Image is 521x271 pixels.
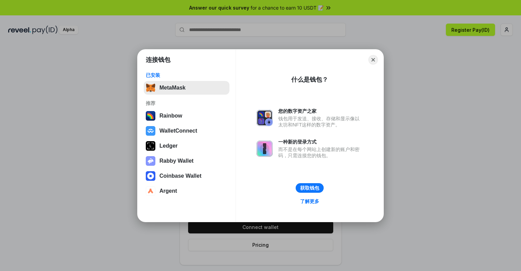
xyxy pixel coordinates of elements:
div: Ledger [159,143,178,149]
div: 什么是钱包？ [291,76,328,84]
h1: 连接钱包 [146,56,170,64]
button: Rainbow [144,109,229,123]
img: svg+xml,%3Csvg%20xmlns%3D%22http%3A%2F%2Fwww.w3.org%2F2000%2Fsvg%22%20fill%3D%22none%22%20viewBox... [146,156,155,166]
div: 了解更多 [300,198,319,204]
div: 一种新的登录方式 [278,139,363,145]
div: Rainbow [159,113,182,119]
div: 获取钱包 [300,185,319,191]
button: Argent [144,184,229,198]
button: Ledger [144,139,229,153]
img: svg+xml,%3Csvg%20fill%3D%22none%22%20height%3D%2233%22%20viewBox%3D%220%200%2035%2033%22%20width%... [146,83,155,93]
div: 已安装 [146,72,227,78]
button: Close [368,55,378,65]
div: 推荐 [146,100,227,106]
img: svg+xml,%3Csvg%20xmlns%3D%22http%3A%2F%2Fwww.w3.org%2F2000%2Fsvg%22%20fill%3D%22none%22%20viewBox... [256,140,273,157]
button: 获取钱包 [296,183,324,193]
div: Rabby Wallet [159,158,194,164]
a: 了解更多 [296,197,323,206]
div: MetaMask [159,85,185,91]
button: WalletConnect [144,124,229,138]
div: 钱包用于发送、接收、存储和显示像以太坊和NFT这样的数字资产。 [278,116,363,128]
div: WalletConnect [159,128,197,134]
img: svg+xml,%3Csvg%20xmlns%3D%22http%3A%2F%2Fwww.w3.org%2F2000%2Fsvg%22%20fill%3D%22none%22%20viewBox... [256,110,273,126]
button: Coinbase Wallet [144,169,229,183]
div: Coinbase Wallet [159,173,201,179]
div: 您的数字资产之家 [278,108,363,114]
img: svg+xml,%3Csvg%20width%3D%2228%22%20height%3D%2228%22%20viewBox%3D%220%200%2028%2028%22%20fill%3D... [146,186,155,196]
button: Rabby Wallet [144,154,229,168]
div: Argent [159,188,177,194]
img: svg+xml,%3Csvg%20width%3D%2228%22%20height%3D%2228%22%20viewBox%3D%220%200%2028%2028%22%20fill%3D... [146,126,155,136]
button: MetaMask [144,81,229,95]
img: svg+xml,%3Csvg%20width%3D%22120%22%20height%3D%22120%22%20viewBox%3D%220%200%20120%20120%22%20fil... [146,111,155,121]
img: svg+xml,%3Csvg%20xmlns%3D%22http%3A%2F%2Fwww.w3.org%2F2000%2Fsvg%22%20width%3D%2228%22%20height%3... [146,141,155,151]
div: 而不是在每个网站上创建新的账户和密码，只需连接您的钱包。 [278,146,363,159]
img: svg+xml,%3Csvg%20width%3D%2228%22%20height%3D%2228%22%20viewBox%3D%220%200%2028%2028%22%20fill%3D... [146,171,155,181]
